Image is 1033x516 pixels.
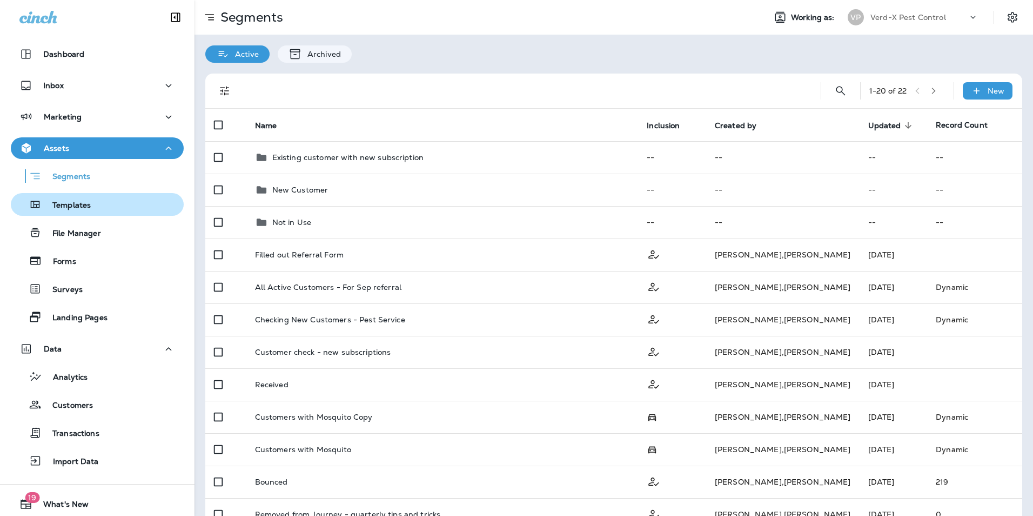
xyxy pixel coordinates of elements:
[11,449,184,472] button: Import Data
[42,229,101,239] p: File Manager
[706,271,860,303] td: [PERSON_NAME] , [PERSON_NAME]
[647,476,661,486] span: Customer Only
[936,120,988,130] span: Record Count
[927,271,1022,303] td: Dynamic
[42,373,88,383] p: Analytics
[11,106,184,128] button: Marketing
[638,141,706,174] td: --
[860,141,927,174] td: --
[706,466,860,498] td: [PERSON_NAME] , [PERSON_NAME]
[848,9,864,25] div: VP
[272,218,311,227] p: Not in Use
[1003,8,1022,27] button: Settings
[791,13,837,22] span: Working as:
[11,249,184,272] button: Forms
[255,478,288,486] p: Bounced
[647,379,661,388] span: Customer Only
[11,306,184,328] button: Landing Pages
[230,50,259,58] p: Active
[255,380,289,389] p: Received
[42,285,83,295] p: Surveys
[42,172,90,183] p: Segments
[869,87,907,95] div: 1 - 20 of 22
[42,457,99,467] p: Import Data
[860,239,927,271] td: [DATE]
[255,283,401,292] p: All Active Customers - For Sep referral
[255,348,391,356] p: Customer check - new subscriptions
[927,401,1022,433] td: Dynamic
[255,413,373,421] p: Customers with Mosquito Copy
[706,239,860,271] td: [PERSON_NAME] , [PERSON_NAME]
[647,249,661,259] span: Customer Only
[706,141,860,174] td: --
[255,250,344,259] p: Filled out Referral Form
[927,174,1022,206] td: --
[860,174,927,206] td: --
[647,281,661,291] span: Customer Only
[216,9,283,25] p: Segments
[860,368,927,401] td: [DATE]
[11,365,184,388] button: Analytics
[44,113,82,121] p: Marketing
[706,368,860,401] td: [PERSON_NAME] , [PERSON_NAME]
[11,421,184,444] button: Transactions
[11,221,184,244] button: File Manager
[11,277,184,300] button: Surveys
[706,206,860,239] td: --
[160,6,191,28] button: Collapse Sidebar
[42,201,91,211] p: Templates
[860,336,927,368] td: [DATE]
[860,206,927,239] td: --
[868,121,901,130] span: Updated
[870,13,946,22] p: Verd-X Pest Control
[11,164,184,188] button: Segments
[302,50,341,58] p: Archived
[638,174,706,206] td: --
[11,75,184,96] button: Inbox
[706,174,860,206] td: --
[927,433,1022,466] td: Dynamic
[647,346,661,356] span: Customer Only
[927,206,1022,239] td: --
[42,313,108,323] p: Landing Pages
[255,121,277,130] span: Name
[706,401,860,433] td: [PERSON_NAME] , [PERSON_NAME]
[830,80,851,102] button: Search Segments
[647,121,680,130] span: Inclusion
[927,466,1022,498] td: 219
[860,303,927,336] td: [DATE]
[11,43,184,65] button: Dashboard
[42,429,99,439] p: Transactions
[42,401,93,411] p: Customers
[706,336,860,368] td: [PERSON_NAME] , [PERSON_NAME]
[32,500,89,513] span: What's New
[638,206,706,239] td: --
[272,186,328,194] p: New Customer
[647,444,658,454] span: Possession
[706,303,860,336] td: [PERSON_NAME] , [PERSON_NAME]
[11,193,184,216] button: Templates
[44,345,62,353] p: Data
[647,314,661,323] span: Customer Only
[860,466,927,498] td: [DATE]
[706,433,860,466] td: [PERSON_NAME] , [PERSON_NAME]
[647,412,658,421] span: Possession
[44,144,69,153] p: Assets
[25,492,39,503] span: 19
[214,80,236,102] button: Filters
[43,50,84,58] p: Dashboard
[988,87,1004,95] p: New
[868,121,915,130] span: Updated
[860,401,927,433] td: [DATE]
[42,257,76,267] p: Forms
[11,338,184,360] button: Data
[860,271,927,303] td: [DATE]
[255,121,291,130] span: Name
[927,303,1022,336] td: Dynamic
[11,493,184,515] button: 19What's New
[860,433,927,466] td: [DATE]
[11,393,184,416] button: Customers
[715,121,770,130] span: Created by
[927,141,1022,174] td: --
[715,121,756,130] span: Created by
